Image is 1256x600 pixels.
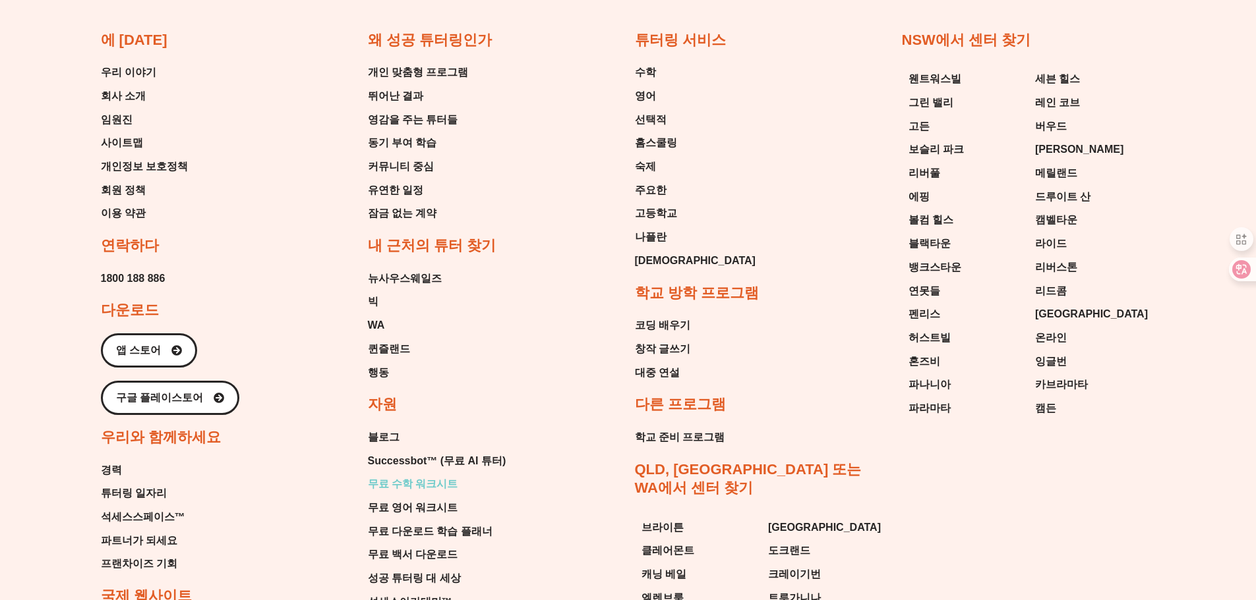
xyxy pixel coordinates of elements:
[101,114,133,125] font: 임원진
[101,86,188,106] a: 회사 소개
[1035,117,1149,136] a: 버우드
[1035,121,1067,132] font: 버우드
[101,558,177,569] font: 프랜차이즈 기회
[909,352,1023,371] a: 혼즈비
[101,207,146,219] font: 이용 약관
[101,237,159,254] font: 연락하다
[635,32,726,48] font: 튜터링 서비스
[1035,69,1149,89] a: 세븐 힐스
[1035,285,1067,296] font: 리드콤
[368,161,434,172] font: 커뮤니티 중심
[101,180,188,200] a: 회원 정책
[768,518,882,537] a: [GEOGRAPHIC_DATA]
[368,292,442,312] a: 빅
[909,93,1023,113] a: 그린 밸리
[368,237,496,254] font: 내 근처의 튜터 찾기
[909,117,1023,136] a: 고든
[101,161,188,172] font: 개인정보 보호정책
[635,339,690,359] a: 창작 글쓰기
[909,234,1023,254] a: 블랙타운
[642,541,756,560] a: 클레어몬트
[635,137,677,148] font: 홈스쿨링
[368,396,397,412] font: 자원
[101,273,165,284] font: 1800 188 886
[909,140,1023,159] a: 보슬리 파크
[642,545,694,556] font: 클레어몬트
[768,541,882,560] a: 도크랜드
[768,522,881,533] font: [GEOGRAPHIC_DATA]
[1035,140,1149,159] a: [PERSON_NAME]
[1035,191,1091,202] font: 드루이트 산
[368,204,469,223] a: 잠금 없는 계약
[368,343,410,354] font: 퀸즐랜드
[635,431,725,443] font: 학교 준비 프로그램
[909,163,1023,183] a: 리버풀
[368,90,423,101] font: 뛰어난 결과
[909,261,961,273] font: 뱅크스타운
[635,157,756,177] a: 숙제
[368,451,506,471] a: Successbot™ (무료 AI 튜터)
[101,63,188,82] a: 우리 이야기
[909,308,940,319] font: 펜리스
[368,526,493,537] font: 무료 다운로드 학습 플래너
[101,157,188,177] a: 개인정보 보호정책
[642,522,684,533] font: 브라이튼
[635,204,756,223] a: 고등학교
[1035,356,1067,367] font: 잉글번
[1035,144,1123,155] font: [PERSON_NAME]
[101,137,143,148] font: 사이트맵
[635,363,690,383] a: 대중 연설
[1035,238,1067,249] font: 라이드
[368,315,442,335] a: WA
[1035,258,1149,277] a: 리버스톤
[368,63,469,82] a: 개인 맞춤형 프로그램
[1035,97,1080,108] font: 레인 코브
[635,343,690,354] font: 창작 글쓰기
[635,63,756,82] a: 수학
[635,319,690,331] font: 코딩 배우기
[101,67,156,78] font: 우리 이야기
[116,344,161,356] font: 앱 스토어
[368,273,442,284] font: 뉴사우스웨일즈
[368,498,506,518] a: 무료 영어 워크시트
[368,367,389,378] font: 행동
[909,285,940,296] font: 연못들
[909,281,1023,301] a: 연못들
[635,396,726,412] font: 다른 프로그램
[368,549,458,560] font: 무료 백서 다운로드
[909,97,953,108] font: 그린 밸리
[368,502,458,513] font: 무료 영어 워크시트
[101,535,177,546] font: 파트너가 되세요
[909,304,1023,324] a: 펜리스
[909,210,1023,230] a: 볼컴 힐스
[1035,214,1077,225] font: 캠벨타운
[368,114,458,125] font: 영감을 주는 튜터들
[101,204,188,223] a: 이용 약관
[1035,281,1149,301] a: 리드콤
[909,214,953,225] font: 볼컴 힐스
[1035,210,1149,230] a: 캠벨타운
[1029,451,1256,600] iframe: Chat Widget
[768,545,810,556] font: 도크랜드
[368,67,469,78] font: 개인 맞춤형 프로그램
[101,483,185,503] a: 튜터링 일자리
[909,258,1023,277] a: 뱅크스타운
[635,133,756,153] a: 홈스쿨링
[368,32,492,48] font: 왜 성공 튜터링인가
[635,114,667,125] font: 선택적
[635,86,756,106] a: 영어
[101,302,159,318] font: 다운로드
[635,67,656,78] font: 수학
[635,110,756,130] a: 선택적
[909,73,961,84] font: 웬트워스빌
[101,333,197,368] a: 앱 스토어
[909,332,951,343] font: 허스트빌
[101,90,146,101] font: 회사 소개
[368,522,506,541] a: 무료 다운로드 학습 플래너
[909,191,930,202] font: 에핑
[642,564,756,584] a: 캐닝 베일
[368,478,458,489] font: 무료 수학 워크시트
[368,455,506,466] font: Successbot™ (무료 AI 튜터)
[1035,328,1149,348] a: 온라인
[635,184,667,196] font: 주요한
